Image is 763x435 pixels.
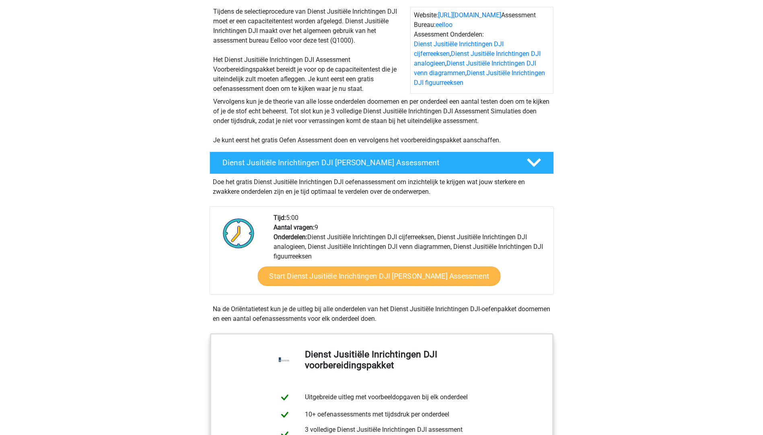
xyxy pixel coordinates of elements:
h4: Dienst Jusitiële Inrichtingen DJI [PERSON_NAME] Assessment [222,158,514,167]
a: Dienst Jusitiële Inrichtingen DJI [PERSON_NAME] Assessment [206,152,557,174]
div: Doe het gratis Dienst Jusitiële Inrichtingen DJI oefenassessment om inzichtelijk te krijgen wat j... [210,174,554,197]
a: Dienst Jusitiële Inrichtingen DJI venn diagrammen [414,60,536,77]
div: Website: Assessment Bureau: Assessment Onderdelen: , , , [410,7,553,94]
div: 5:00 9 Dienst Jusitiële Inrichtingen DJI cijferreeksen, Dienst Jusitiële Inrichtingen DJI analogi... [267,213,553,294]
a: Start Dienst Jusitiële Inrichtingen DJI [PERSON_NAME] Assessment [257,267,500,286]
b: Onderdelen: [274,233,307,241]
div: Na de Oriëntatietest kun je de uitleg bij alle onderdelen van het Dienst Jusitiële Inrichtingen D... [210,304,554,324]
a: eelloo [436,21,452,29]
img: Klok [218,213,259,253]
b: Aantal vragen: [274,224,315,231]
b: Tijd: [274,214,286,222]
a: Dienst Jusitiële Inrichtingen DJI cijferreeksen [414,40,504,57]
div: Tijdens de selectieprocedure van Dienst Jusitiële Inrichtingen DJI moet er een capaciteitentest w... [210,7,410,94]
a: [URL][DOMAIN_NAME] [438,11,501,19]
a: Dienst Jusitiële Inrichtingen DJI figuurreeksen [414,69,545,86]
div: Vervolgens kun je de theorie van alle losse onderdelen doornemen en per onderdeel een aantal test... [210,97,553,145]
a: Dienst Jusitiële Inrichtingen DJI analogieen [414,50,541,67]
